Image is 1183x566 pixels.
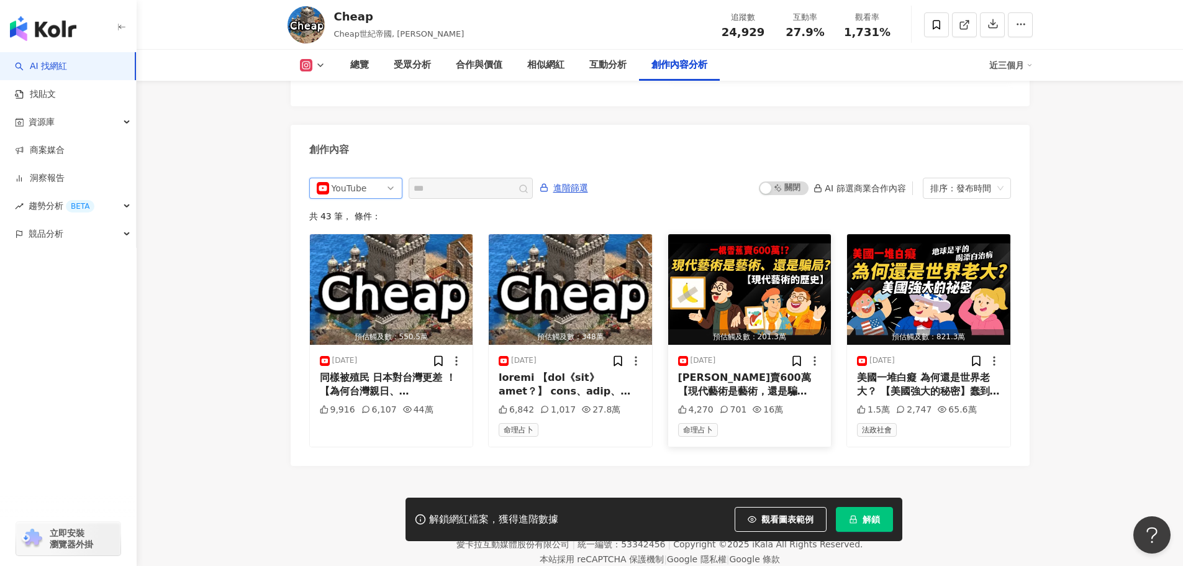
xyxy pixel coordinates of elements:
[678,371,822,399] div: [PERSON_NAME]賣600萬【現代藝術是藝術，還是騙局？】憑什麼這麼貴 【現代藝術的歷史】現代藝術一堆看不懂的東西，為什麼可以賣這麼貴? 到底是我們太膚淺了，還是根本是騙局? 8/31前...
[539,178,589,198] button: 進階篩選
[678,404,714,416] div: 4,270
[527,58,564,73] div: 相似網紅
[668,329,832,345] div: 預估觸及數：201.3萬
[673,539,863,549] div: Copyright © 2025 All Rights Reserved.
[761,514,814,524] span: 觀看圖表範例
[844,26,891,39] span: 1,731%
[847,329,1010,345] div: 預估觸及數：821.3萬
[720,11,767,24] div: 追蹤數
[857,371,1000,399] div: 美國一堆白癡 為何還是世界老大？ 【美國強大的秘密】蠢到爆 卻能統治世界？美國一群人堅信：相信地球是平的、疫苗會中毒，COVID-19是假的 為何美國一堆蠢蛋，還可以這麼強? 現在我都用大研生醫...
[320,404,355,416] div: 9,916
[720,404,747,416] div: 701
[511,355,537,366] div: [DATE]
[722,25,764,39] span: 24,929
[310,234,473,345] img: post-image
[15,202,24,211] span: rise
[499,371,642,399] div: loremi 【dol《sit》amet？】 cons、adip、elit、seddoeiusm，tempori，utlaboreet，dolo magnaa，enimadmi，veniamqu...
[332,178,372,198] div: YouTube
[668,234,832,345] img: post-image
[15,60,67,73] a: searchAI 找網紅
[553,178,588,198] span: 進階篩選
[15,172,65,185] a: 洞察報告
[782,11,829,24] div: 互動率
[896,404,931,416] div: 2,747
[678,423,718,437] span: 命理占卜
[394,58,431,73] div: 受眾分析
[10,16,76,41] img: logo
[50,527,93,550] span: 立即安裝 瀏覽器外掛
[786,26,824,39] span: 27.9%
[350,58,369,73] div: 總覽
[691,355,716,366] div: [DATE]
[288,6,325,43] img: KOL Avatar
[863,514,880,524] span: 解鎖
[578,539,665,549] div: 統一編號：53342456
[668,539,671,549] span: |
[66,200,94,212] div: BETA
[847,234,1010,345] img: post-image
[582,404,620,416] div: 27.8萬
[429,513,558,526] div: 解鎖網紅檔案，獲得進階數據
[849,515,858,524] span: lock
[499,423,538,437] span: 命理占卜
[309,143,349,157] div: 創作內容
[729,554,780,564] a: Google 條款
[844,11,891,24] div: 觀看率
[727,554,730,564] span: |
[847,234,1010,345] button: 預估觸及數：821.3萬
[572,539,575,549] span: |
[938,404,976,416] div: 65.6萬
[735,507,827,532] button: 觀看圖表範例
[930,178,992,198] div: 排序：發布時間
[29,108,55,136] span: 資源庫
[667,554,727,564] a: Google 隱私權
[489,234,652,345] button: 預估觸及數：348萬
[456,58,502,73] div: 合作與價值
[651,58,707,73] div: 創作內容分析
[15,88,56,101] a: 找貼文
[869,355,895,366] div: [DATE]
[15,144,65,157] a: 商案媒合
[836,507,893,532] button: 解鎖
[540,404,576,416] div: 1,017
[989,55,1033,75] div: 近三個月
[332,355,358,366] div: [DATE]
[668,234,832,345] button: 預估觸及數：201.3萬
[489,329,652,345] div: 預估觸及數：348萬
[310,329,473,345] div: 預估觸及數：550.5萬
[589,58,627,73] div: 互動分析
[334,9,465,24] div: Cheap
[752,539,773,549] a: iKala
[814,183,905,193] div: AI 篩選商業合作內容
[857,404,890,416] div: 1.5萬
[309,211,1011,221] div: 共 43 筆 ， 條件：
[753,404,783,416] div: 16萬
[857,423,897,437] span: 法政社會
[334,29,465,39] span: Cheap世紀帝國, [PERSON_NAME]
[456,539,569,549] div: 愛卡拉互動媒體股份有限公司
[20,529,44,549] img: chrome extension
[403,404,433,416] div: 44萬
[310,234,473,345] button: 預估觸及數：550.5萬
[29,220,63,248] span: 競品分析
[499,404,534,416] div: 6,842
[16,522,120,555] a: chrome extension立即安裝 瀏覽器外掛
[320,371,463,399] div: 同樣被殖民 日本對台灣更差 ！【為何台灣親日、[DEMOGRAPHIC_DATA]仇日？】背後的根本原因同樣被日本殖民，其實[DEMOGRAPHIC_DATA]對[DEMOGRAPHIC_DAT...
[361,404,397,416] div: 6,107
[664,554,667,564] span: |
[29,192,94,220] span: 趨勢分析
[489,234,652,345] img: post-image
